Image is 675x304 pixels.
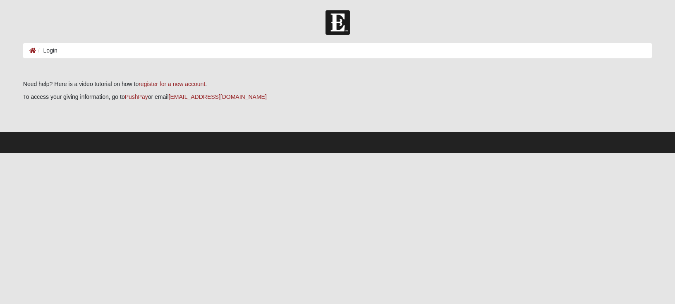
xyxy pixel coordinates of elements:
[169,93,267,100] a: [EMAIL_ADDRESS][DOMAIN_NAME]
[326,10,350,35] img: Church of Eleven22 Logo
[23,93,652,101] p: To access your giving information, go to or email
[23,80,652,89] p: Need help? Here is a video tutorial on how to .
[125,93,148,100] a: PushPay
[139,81,205,87] a: register for a new account
[36,46,57,55] li: Login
